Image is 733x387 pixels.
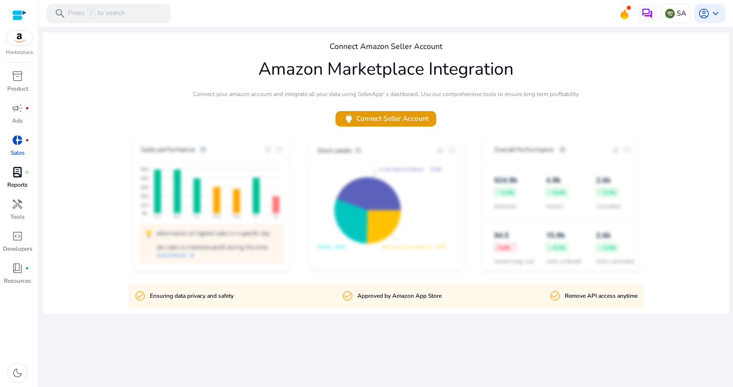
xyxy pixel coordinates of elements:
p: Resources [4,276,31,285]
span: fiber_manual_record [25,138,29,142]
span: / [87,8,96,19]
p: Product [7,84,28,93]
span: code_blocks [12,230,23,242]
img: amazon.svg [6,31,32,45]
span: account_circle [698,8,710,19]
span: fiber_manual_record [25,170,29,174]
mat-icon: check_circle_outline [549,290,561,302]
span: fiber_manual_record [25,106,29,110]
p: Connect your amazon account and integrate all your data using SellerApp' s dashboard. Use our com... [193,90,579,98]
mat-icon: check_circle_outline [342,290,353,302]
span: campaign [12,102,23,114]
span: search [54,8,66,19]
p: Sales [11,148,25,157]
img: sa.svg [665,9,675,18]
h4: Connect Amazon Seller Account [330,42,443,51]
span: dark_mode [12,367,23,379]
span: lab_profile [12,166,23,178]
span: donut_small [12,134,23,146]
h1: Amazon Marketplace Integration [258,59,513,80]
span: power [343,113,354,124]
button: powerConnect Seller Account [335,111,436,127]
p: SA [677,5,686,22]
span: Connect Seller Account [343,113,429,124]
p: Marketplace [6,49,33,56]
p: Press to search [68,8,125,19]
span: book_4 [12,262,23,274]
p: Ads [12,116,23,125]
span: fiber_manual_record [25,266,29,270]
p: Remove API access anytime [565,291,637,301]
p: Approved by Amazon App Store [357,291,442,301]
p: Developers [3,244,32,253]
mat-icon: check_circle_outline [134,290,146,302]
p: Ensuring data privacy and safety [150,291,234,301]
span: inventory_2 [12,70,23,82]
span: keyboard_arrow_down [710,8,721,19]
p: Tools [10,212,25,221]
p: Reports [7,180,28,189]
span: handyman [12,198,23,210]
